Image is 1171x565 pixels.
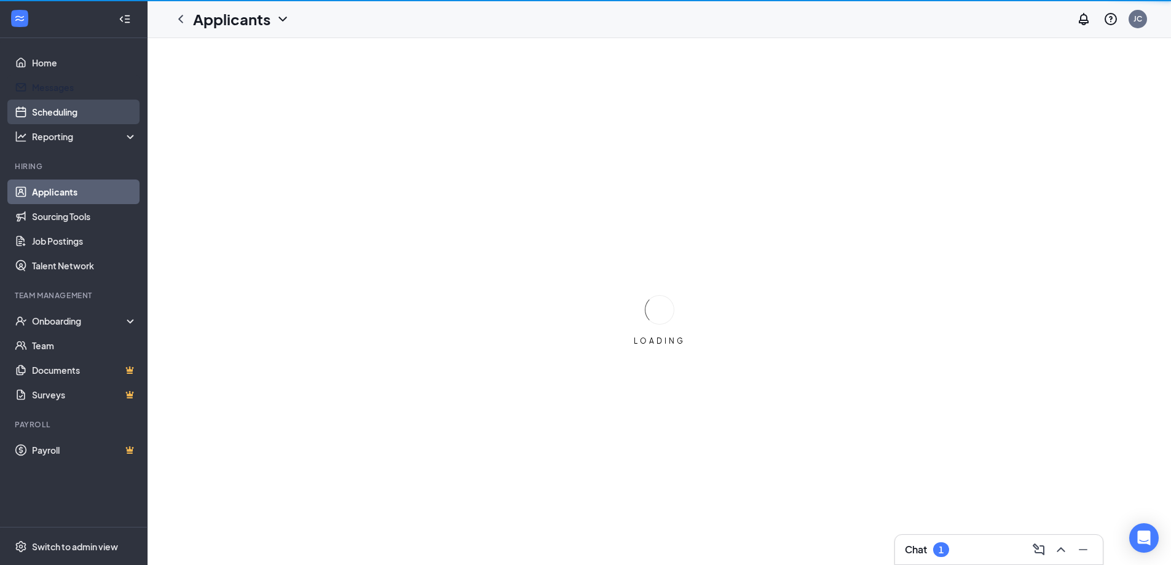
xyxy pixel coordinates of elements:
[193,9,270,30] h1: Applicants
[15,290,135,301] div: Team Management
[1031,542,1046,557] svg: ComposeMessage
[32,50,137,75] a: Home
[1073,540,1093,559] button: Minimize
[629,336,690,346] div: LOADING
[32,100,137,124] a: Scheduling
[905,543,927,556] h3: Chat
[119,13,131,25] svg: Collapse
[32,382,137,407] a: SurveysCrown
[275,12,290,26] svg: ChevronDown
[1076,12,1091,26] svg: Notifications
[32,75,137,100] a: Messages
[32,180,137,204] a: Applicants
[173,12,188,26] svg: ChevronLeft
[1054,542,1068,557] svg: ChevronUp
[32,253,137,278] a: Talent Network
[15,315,27,327] svg: UserCheck
[1076,542,1090,557] svg: Minimize
[32,130,138,143] div: Reporting
[15,419,135,430] div: Payroll
[15,161,135,172] div: Hiring
[32,358,137,382] a: DocumentsCrown
[32,204,137,229] a: Sourcing Tools
[1029,540,1049,559] button: ComposeMessage
[32,438,137,462] a: PayrollCrown
[32,540,118,553] div: Switch to admin view
[939,545,944,555] div: 1
[1129,523,1159,553] div: Open Intercom Messenger
[14,12,26,25] svg: WorkstreamLogo
[1103,12,1118,26] svg: QuestionInfo
[32,229,137,253] a: Job Postings
[1051,540,1071,559] button: ChevronUp
[15,130,27,143] svg: Analysis
[15,540,27,553] svg: Settings
[1134,14,1142,24] div: JC
[32,333,137,358] a: Team
[32,315,127,327] div: Onboarding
